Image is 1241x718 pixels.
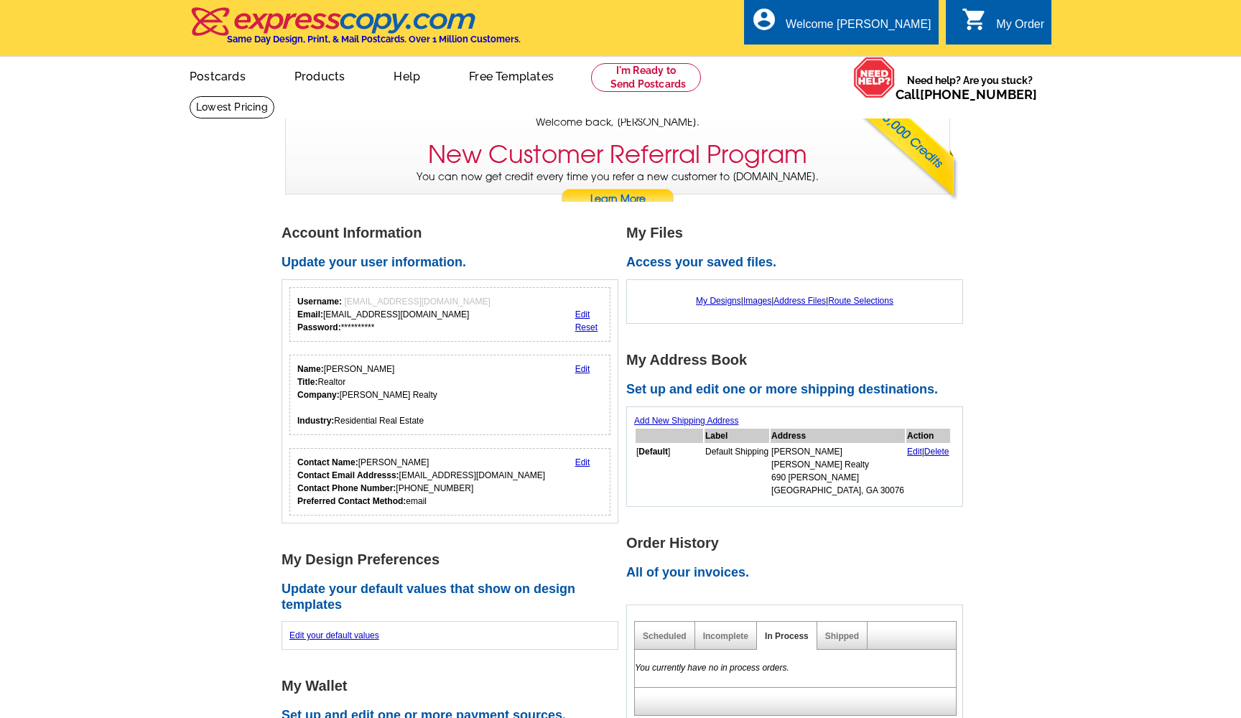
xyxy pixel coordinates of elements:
a: Edit [575,457,590,467]
span: [EMAIL_ADDRESS][DOMAIN_NAME] [344,297,490,307]
a: Reset [575,322,598,332]
span: Welcome back, [PERSON_NAME]. [536,115,699,130]
th: Address [771,429,905,443]
h2: All of your invoices. [626,565,971,581]
h1: Account Information [282,225,626,241]
h1: My Files [626,225,971,241]
strong: Name: [297,364,324,374]
h1: My Design Preferences [282,552,626,567]
a: Incomplete [703,631,748,641]
img: help [853,57,896,98]
a: Shipped [825,631,859,641]
strong: Industry: [297,416,334,426]
strong: Title: [297,377,317,387]
div: My Order [996,18,1044,38]
div: Your login information. [289,287,610,342]
a: My Designs [696,296,741,306]
td: | [906,444,950,498]
h1: Order History [626,536,971,551]
a: Route Selections [828,296,893,306]
i: account_circle [751,6,777,32]
b: Default [638,447,668,457]
a: Edit [575,364,590,374]
a: Help [371,58,443,92]
div: | | | [634,287,955,314]
strong: Password: [297,322,341,332]
strong: Contact Email Addresss: [297,470,399,480]
h4: Same Day Design, Print, & Mail Postcards. Over 1 Million Customers. [227,34,521,45]
strong: Contact Name: [297,457,358,467]
a: [PHONE_NUMBER] [920,87,1037,102]
td: Default Shipping [705,444,769,498]
div: [PERSON_NAME] Realtor [PERSON_NAME] Realty Residential Real Estate [297,363,437,427]
strong: Contact Phone Number: [297,483,396,493]
a: Add New Shipping Address [634,416,738,426]
a: Free Templates [446,58,577,92]
i: shopping_cart [962,6,987,32]
h2: Access your saved files. [626,255,971,271]
th: Action [906,429,950,443]
strong: Preferred Contact Method: [297,496,406,506]
h1: My Wallet [282,679,626,694]
span: Need help? Are you stuck? [896,73,1044,102]
a: Learn More [561,189,674,210]
a: shopping_cart My Order [962,16,1044,34]
h3: New Customer Referral Program [428,140,807,169]
a: Postcards [167,58,269,92]
div: Welcome [PERSON_NAME] [786,18,931,38]
strong: Company: [297,390,340,400]
a: In Process [765,631,809,641]
a: Address Files [773,296,826,306]
em: You currently have no in process orders. [635,663,789,673]
div: Who should we contact regarding order issues? [289,448,610,516]
td: [ ] [636,444,703,498]
div: [PERSON_NAME] [EMAIL_ADDRESS][DOMAIN_NAME] [PHONE_NUMBER] email [297,456,545,508]
a: Edit [575,309,590,320]
strong: Email: [297,309,323,320]
h2: Update your default values that show on design templates [282,582,626,612]
a: Delete [924,447,949,457]
span: Call [896,87,1037,102]
h2: Set up and edit one or more shipping destinations. [626,382,971,398]
a: Edit your default values [289,630,379,640]
a: Edit [907,447,922,457]
strong: Username: [297,297,342,307]
p: You can now get credit every time you refer a new customer to [DOMAIN_NAME]. [286,169,949,210]
a: Products [271,58,368,92]
h2: Update your user information. [282,255,626,271]
th: Label [705,429,769,443]
div: Your personal details. [289,355,610,435]
td: [PERSON_NAME] [PERSON_NAME] Realty 690 [PERSON_NAME] [GEOGRAPHIC_DATA], GA 30076 [771,444,905,498]
a: Scheduled [643,631,687,641]
a: Same Day Design, Print, & Mail Postcards. Over 1 Million Customers. [190,17,521,45]
h1: My Address Book [626,353,971,368]
a: Images [743,296,771,306]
